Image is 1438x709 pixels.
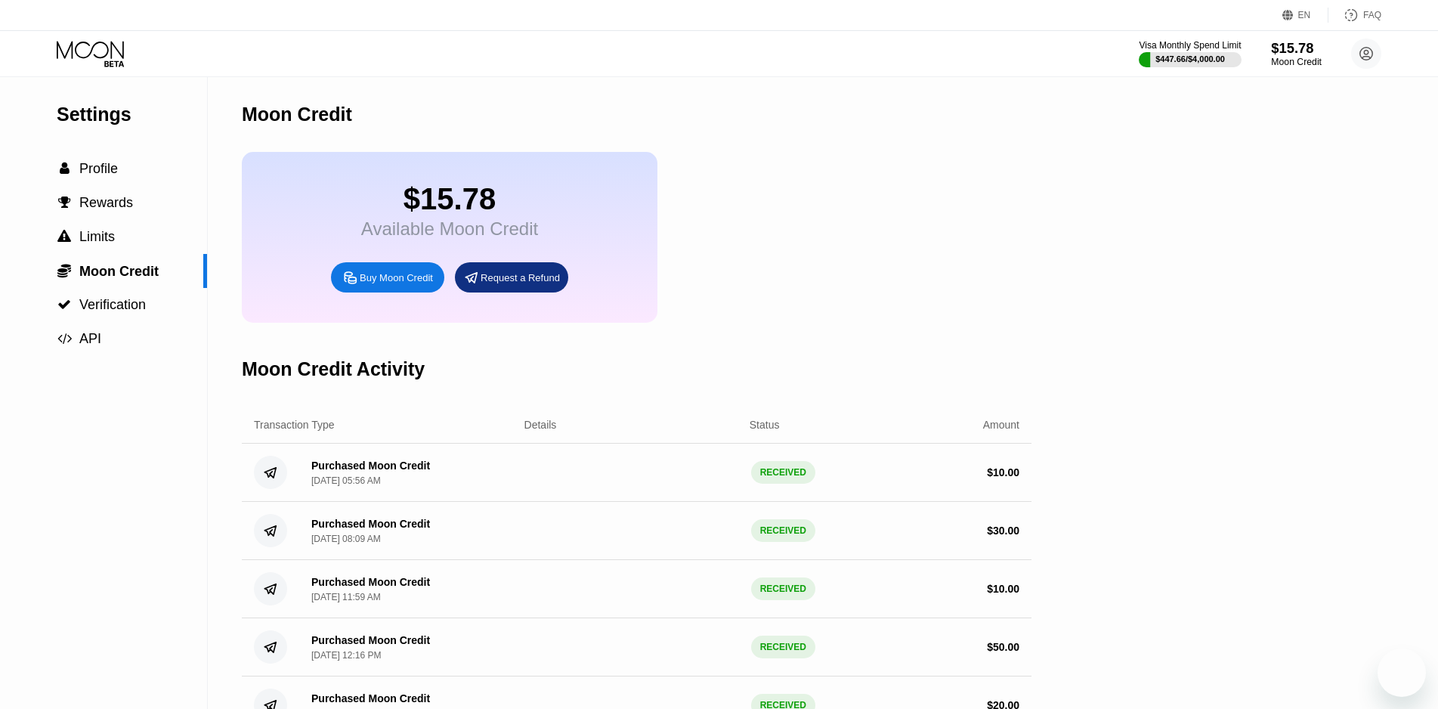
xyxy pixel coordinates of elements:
span:  [57,230,71,243]
div: Status [750,419,780,431]
span:  [57,298,71,311]
div: FAQ [1328,8,1381,23]
div: FAQ [1363,10,1381,20]
span: Verification [79,297,146,312]
div: Transaction Type [254,419,335,431]
div: Buy Moon Credit [331,262,444,293]
span: Rewards [79,195,133,210]
div: $447.66 / $4,000.00 [1155,54,1225,63]
div:  [57,263,72,278]
div: Moon Credit Activity [242,358,425,380]
div: Purchased Moon Credit [311,460,430,472]
div: $ 10.00 [987,466,1019,478]
div:  [57,298,72,311]
span: Limits [79,229,115,244]
div: $15.78Moon Credit [1271,40,1322,67]
div: Available Moon Credit [361,218,538,240]
div: EN [1298,10,1311,20]
div: Details [524,419,557,431]
div: Purchased Moon Credit [311,634,430,646]
div: $ 30.00 [987,525,1019,537]
span: API [79,331,101,346]
div: Purchased Moon Credit [311,576,430,588]
div: RECEIVED [751,636,815,658]
div: $15.78 [1271,40,1322,56]
div: Settings [57,104,207,125]
div: Moon Credit [1271,57,1322,67]
div: EN [1282,8,1328,23]
div: [DATE] 12:16 PM [311,650,381,661]
div: Amount [983,419,1019,431]
span:  [57,263,71,278]
div:  [57,230,72,243]
span: Profile [79,161,118,176]
div: [DATE] 11:59 AM [311,592,381,602]
div: Visa Monthly Spend Limit$447.66/$4,000.00 [1139,40,1241,67]
div: RECEIVED [751,461,815,484]
span: Moon Credit [79,264,159,279]
div: Buy Moon Credit [360,271,433,284]
div: $15.78 [361,182,538,216]
iframe: Button to launch messaging window [1378,649,1426,697]
span:  [60,162,70,175]
span:  [58,196,71,209]
span:  [57,332,72,345]
div: Moon Credit [242,104,352,125]
div: $ 50.00 [987,641,1019,653]
div: $ 10.00 [987,583,1019,595]
div: [DATE] 08:09 AM [311,534,381,544]
div:  [57,162,72,175]
div: Request a Refund [481,271,560,284]
div: RECEIVED [751,519,815,542]
div: RECEIVED [751,577,815,600]
div: Purchased Moon Credit [311,518,430,530]
div: Visa Monthly Spend Limit [1139,40,1241,51]
div:  [57,196,72,209]
div: Purchased Moon Credit [311,692,430,704]
div: [DATE] 05:56 AM [311,475,381,486]
div: Request a Refund [455,262,568,293]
